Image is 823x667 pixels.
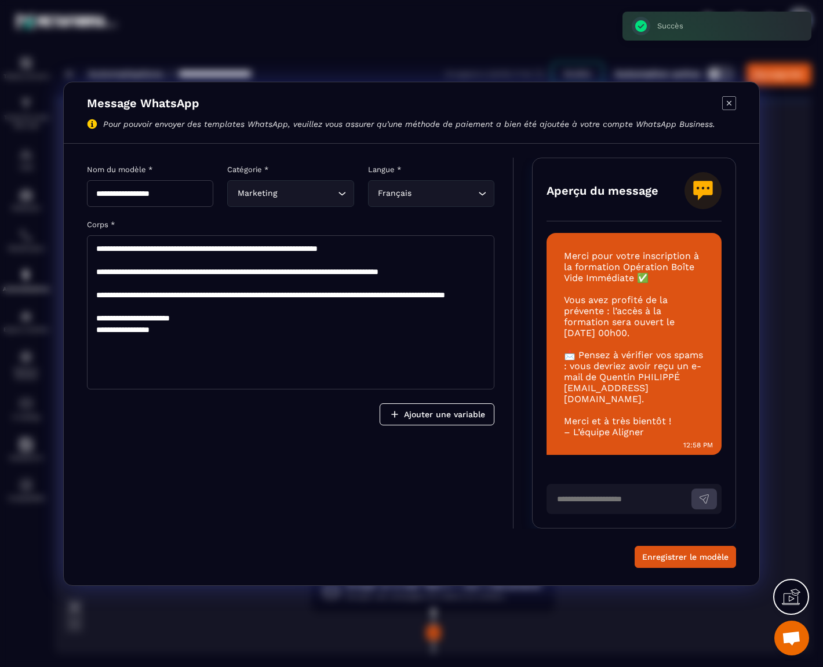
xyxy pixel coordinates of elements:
button: Ajouter une variable [380,403,494,425]
span: Français [376,187,414,200]
label: Nom du modèle * [87,165,152,174]
label: Catégorie * [227,165,268,174]
div: Search for option [368,180,494,207]
div: Ouvrir le chat [774,621,809,655]
span: Marketing [235,187,279,200]
label: Corps * [87,220,115,229]
div: Search for option [227,180,354,207]
input: Search for option [414,187,475,200]
button: Enregistrer le modèle [635,546,736,568]
p: Pour pouvoir envoyer des templates WhatsApp, veuillez vous assurer qu’une méthode de paiement a b... [103,119,715,129]
h4: Message WhatsApp [87,96,715,110]
div: Enregistrer le modèle [642,551,729,563]
input: Search for option [279,187,334,200]
label: Langue * [368,165,401,174]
